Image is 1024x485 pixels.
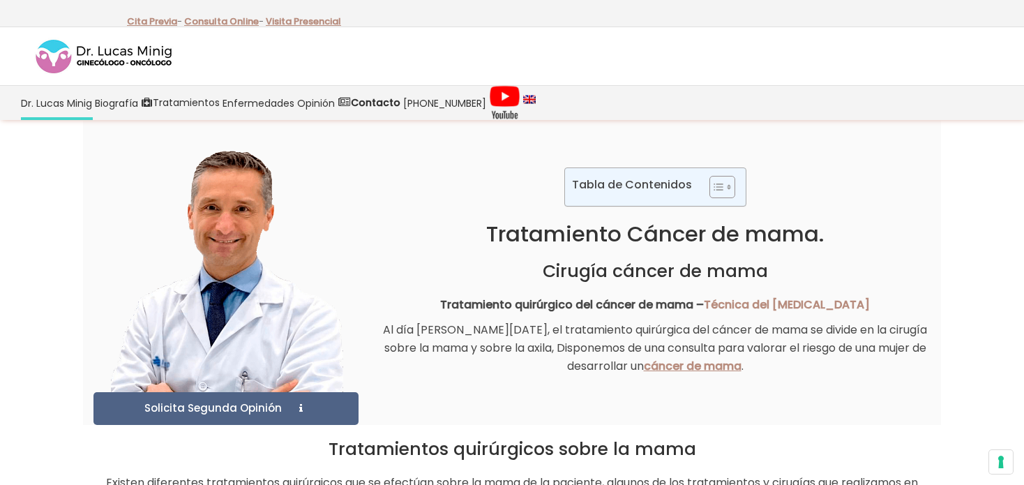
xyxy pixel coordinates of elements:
h2: Cirugía cáncer de mama [379,261,931,282]
h2: Tratamientos quirúrgicos sobre la mama [93,439,931,460]
a: Dr. Lucas Minig [20,86,93,120]
span: Enfermedades [223,95,294,111]
p: - [127,13,182,31]
a: language english [522,86,537,120]
span: Solicita Segunda Opinión [137,403,285,413]
p: Tabla de Contenidos [572,177,692,193]
span: Dr. Lucas Minig [21,95,92,111]
a: Consulta Online [184,15,259,28]
a: Cita Previa [127,15,177,28]
span: Opinión [297,95,335,111]
a: Biografía [93,86,140,120]
a: Enfermedades [221,86,296,120]
a: Tratamientos [140,86,221,120]
img: Qué son los miomas uterinos Dr. Lucas minig [93,145,359,392]
strong: Tratamiento quirúrgico del cáncer de mama – [440,297,870,313]
span: Biografía [95,95,138,111]
a: Visita Presencial [266,15,341,28]
a: [PHONE_NUMBER] [402,86,488,120]
img: language english [523,95,536,103]
a: Contacto [336,86,402,120]
strong: Contacto [351,96,400,110]
p: - [184,13,264,31]
p: Al día [PERSON_NAME][DATE], el tratamiento quirúrgica del cáncer de mama se divide en la cirugía ... [379,321,931,375]
a: Videos Youtube Ginecología [488,86,522,120]
img: Videos Youtube Ginecología [489,85,520,120]
a: Técnica del [MEDICAL_DATA] [704,297,870,313]
a: Solicita Segunda Opinión [93,392,359,425]
span: Tratamientos [153,95,220,111]
button: Sus preferencias de consentimiento para tecnologías de seguimiento [989,450,1013,474]
a: Opinión [296,86,336,120]
span: [PHONE_NUMBER] [403,95,486,111]
h1: Tratamiento Cáncer de mama. [379,221,931,247]
a: cáncer de mama [644,358,741,374]
a: Toggle Table of Content [699,175,732,199]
